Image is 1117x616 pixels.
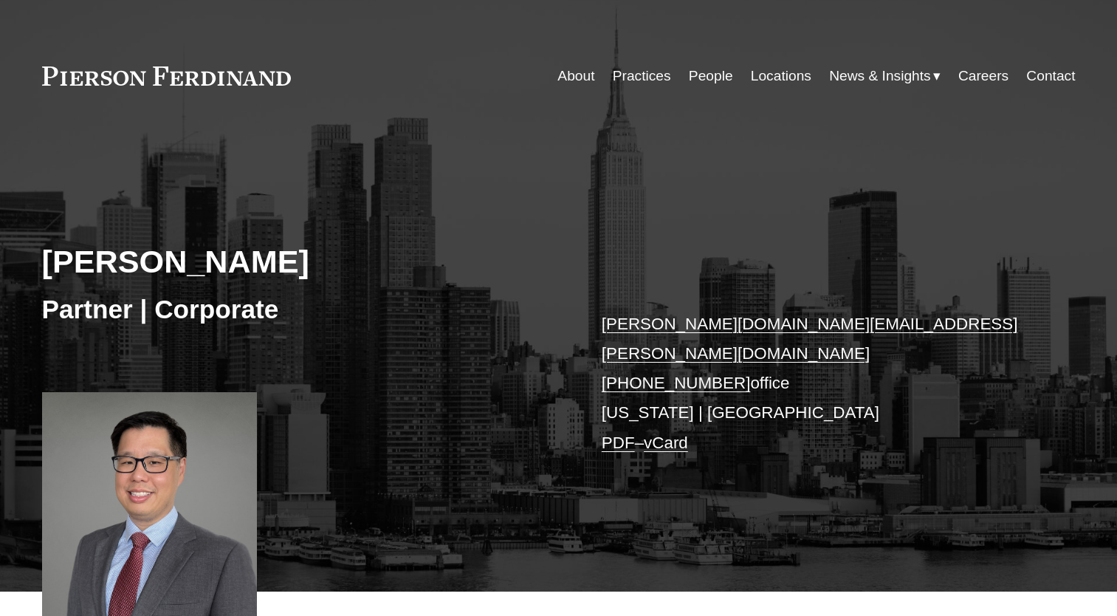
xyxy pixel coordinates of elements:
[557,62,594,90] a: About
[602,315,1018,363] a: [PERSON_NAME][DOMAIN_NAME][EMAIL_ADDRESS][PERSON_NAME][DOMAIN_NAME]
[829,62,941,90] a: folder dropdown
[751,62,811,90] a: Locations
[602,374,751,392] a: [PHONE_NUMBER]
[42,293,559,326] h3: Partner | Corporate
[829,64,931,89] span: News & Insights
[602,309,1032,459] p: office [US_STATE] | [GEOGRAPHIC_DATA] –
[1026,62,1075,90] a: Contact
[958,62,1008,90] a: Careers
[689,62,733,90] a: People
[602,434,635,452] a: PDF
[613,62,671,90] a: Practices
[644,434,688,452] a: vCard
[42,242,559,281] h2: [PERSON_NAME]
